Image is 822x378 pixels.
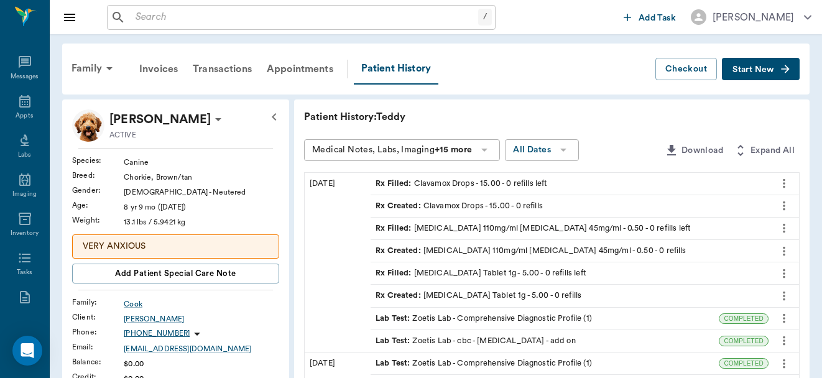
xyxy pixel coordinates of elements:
[124,358,279,369] div: $0.00
[72,341,124,353] div: Email :
[774,308,794,329] button: more
[719,336,769,346] div: COMPLETED
[72,326,124,338] div: Phone :
[354,53,438,85] a: Patient History
[72,297,124,308] div: Family :
[681,6,821,29] button: [PERSON_NAME]
[376,245,686,257] div: [MEDICAL_DATA] 110mg/ml [MEDICAL_DATA] 45mg/ml - 0.50 - 0 refills
[72,311,124,323] div: Client :
[11,72,39,81] div: Messages
[719,358,769,369] div: COMPLETED
[376,223,691,234] div: [MEDICAL_DATA] 110mg/ml [MEDICAL_DATA] 45mg/ml - 0.50 - 0 refills left
[12,190,37,199] div: Imaging
[312,142,472,158] div: Medical Notes, Labs, Imaging
[124,216,279,228] div: 13.1 lbs / 5.9421 kg
[72,356,124,367] div: Balance :
[17,268,32,277] div: Tasks
[16,111,33,121] div: Appts
[376,357,412,369] span: Lab Test :
[109,109,211,129] p: [PERSON_NAME]
[57,5,82,30] button: Close drawer
[376,200,543,212] div: Clavamox Drops - 15.00 - 0 refills
[72,200,124,211] div: Age :
[131,9,478,26] input: Search
[259,54,341,84] a: Appointments
[376,178,414,190] span: Rx Filled :
[72,264,279,283] button: Add patient Special Care Note
[124,187,279,198] div: [DEMOGRAPHIC_DATA] - Neutered
[376,267,414,279] span: Rx Filled :
[83,240,269,253] p: VERY ANXIOUS
[11,229,39,238] div: Inventory
[376,223,414,234] span: Rx Filled :
[376,267,586,279] div: [MEDICAL_DATA] Tablet 1g - 5.00 - 0 refills left
[124,343,279,354] a: [EMAIL_ADDRESS][DOMAIN_NAME]
[72,170,124,181] div: Breed :
[619,6,681,29] button: Add Task
[719,336,768,346] span: COMPLETED
[64,53,124,83] div: Family
[750,143,795,159] span: Expand All
[376,313,412,325] span: Lab Test :
[774,330,794,351] button: more
[124,157,279,168] div: Canine
[124,328,190,339] p: [PHONE_NUMBER]
[12,336,42,366] div: Open Intercom Messenger
[713,10,794,25] div: [PERSON_NAME]
[719,313,769,324] div: COMPLETED
[124,298,279,310] a: Cook
[72,185,124,196] div: Gender :
[72,214,124,226] div: Weight :
[185,54,259,84] a: Transactions
[376,335,412,347] span: Lab Test :
[774,353,794,374] button: more
[109,129,136,141] p: ACTIVE
[124,313,279,325] a: [PERSON_NAME]
[376,290,581,302] div: [MEDICAL_DATA] Tablet 1g - 5.00 - 0 refills
[659,139,728,162] button: Download
[435,145,472,154] b: +15 more
[719,314,768,323] span: COMPLETED
[72,155,124,166] div: Species :
[124,201,279,213] div: 8 yr 9 mo ([DATE])
[376,357,592,369] div: Zoetis Lab - Comprehensive Diagnostic Profile (1)
[376,245,423,257] span: Rx Created :
[505,139,579,161] button: All Dates
[109,109,211,129] div: Teddy Cook
[719,359,768,368] span: COMPLETED
[376,178,547,190] div: Clavamox Drops - 15.00 - 0 refills left
[774,218,794,239] button: more
[72,109,104,142] img: Profile Image
[774,195,794,216] button: more
[774,263,794,284] button: more
[18,150,31,160] div: Labs
[655,58,717,81] button: Checkout
[132,54,185,84] a: Invoices
[376,313,592,325] div: Zoetis Lab - Comprehensive Diagnostic Profile (1)
[376,335,576,347] div: Zoetis Lab - cbc - [MEDICAL_DATA] - add on
[774,285,794,307] button: more
[774,241,794,262] button: more
[722,58,800,81] button: Start New
[728,139,800,162] button: Expand All
[115,267,236,280] span: Add patient Special Care Note
[774,173,794,194] button: more
[376,290,423,302] span: Rx Created :
[376,200,423,212] span: Rx Created :
[304,109,677,124] p: Patient History: Teddy
[124,172,279,183] div: Chorkie, Brown/tan
[305,173,371,353] div: [DATE]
